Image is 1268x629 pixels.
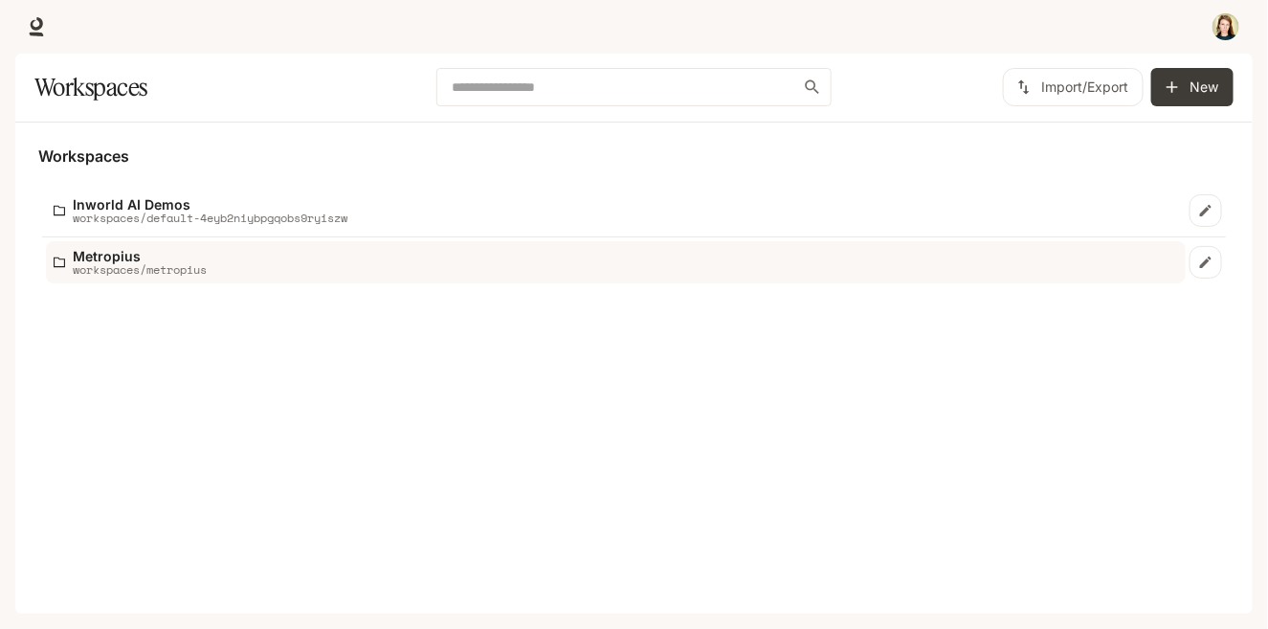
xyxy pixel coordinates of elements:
[1207,8,1245,46] button: User avatar
[73,212,347,224] p: workspaces/default-4eyb2niybpgqobs9ryiszw
[73,249,207,263] p: Metropius
[46,241,1186,284] a: Metropiusworkspaces/metropius
[1190,194,1222,227] a: Edit workspace
[46,190,1186,233] a: Inworld AI Demosworkspaces/default-4eyb2niybpgqobs9ryiszw
[73,263,207,276] p: workspaces/metropius
[1151,68,1234,106] button: Create workspace
[38,146,1230,167] h5: Workspaces
[1190,246,1222,279] a: Edit workspace
[34,68,147,106] h1: Workspaces
[1003,68,1144,106] button: Import/Export
[1212,13,1239,40] img: User avatar
[73,197,347,212] p: Inworld AI Demos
